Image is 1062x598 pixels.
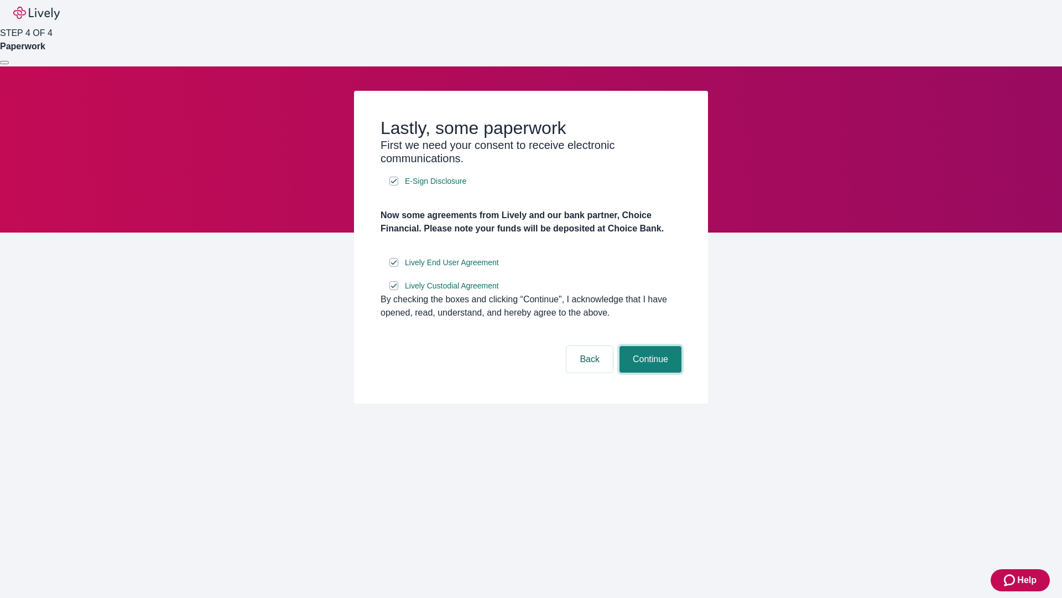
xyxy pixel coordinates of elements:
h3: First we need your consent to receive electronic communications. [381,138,681,165]
span: Help [1017,574,1037,587]
a: e-sign disclosure document [403,256,501,270]
button: Zendesk support iconHelp [991,569,1050,591]
h4: Now some agreements from Lively and our bank partner, Choice Financial. Please note your funds wi... [381,209,681,235]
span: E-Sign Disclosure [405,176,466,187]
img: Lively [13,7,60,20]
button: Back [566,346,613,373]
button: Continue [619,346,681,373]
a: e-sign disclosure document [403,279,501,293]
span: Lively End User Agreement [405,257,499,269]
a: e-sign disclosure document [403,174,468,188]
span: Lively Custodial Agreement [405,280,499,292]
h2: Lastly, some paperwork [381,117,681,138]
svg: Zendesk support icon [1004,574,1017,587]
div: By checking the boxes and clicking “Continue", I acknowledge that I have opened, read, understand... [381,293,681,319]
